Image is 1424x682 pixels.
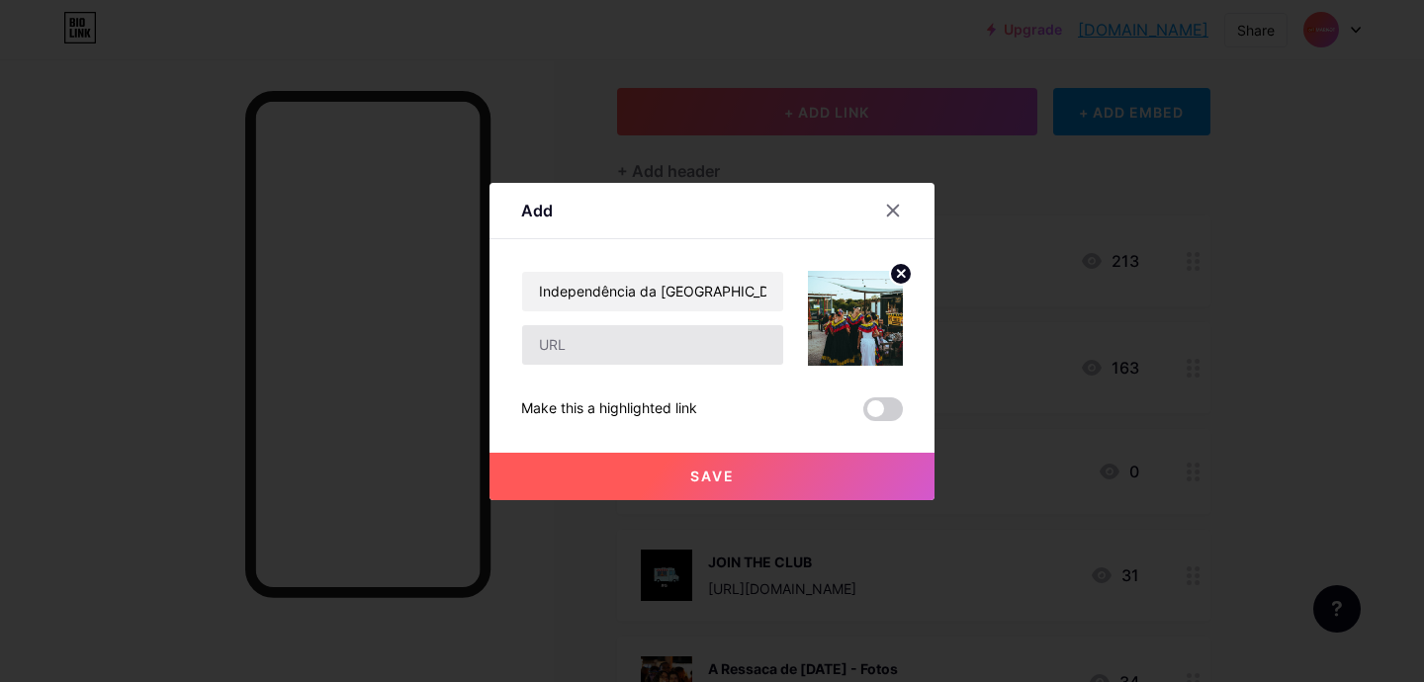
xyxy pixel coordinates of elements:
[690,468,735,484] span: Save
[521,397,697,421] div: Make this a highlighted link
[522,325,783,365] input: URL
[522,272,783,311] input: Title
[521,199,553,222] div: Add
[808,271,903,366] img: link_thumbnail
[489,453,934,500] button: Save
